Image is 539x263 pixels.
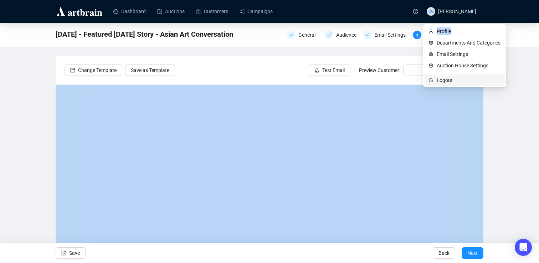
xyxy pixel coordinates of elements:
span: [PERSON_NAME] [438,9,476,14]
span: save [61,251,66,256]
span: logout [429,78,434,82]
a: Campaigns [240,2,273,21]
span: setting [429,52,434,56]
span: setting [429,63,434,68]
img: logo [56,6,103,17]
span: setting [429,41,434,45]
span: check [289,33,293,37]
button: Save [56,247,86,259]
span: check [327,33,331,37]
button: Test Email [309,65,350,76]
span: question-circle [413,9,418,14]
div: Email Settings [363,31,409,39]
span: 8-16-2025 - Featured Saturday Story - Asian Art Conversation [56,29,233,40]
span: experiment [314,68,319,73]
span: Profile [437,27,500,35]
a: Auctions [157,2,185,21]
span: Change Template [78,66,117,74]
span: Test Email [322,66,345,74]
span: Save as Template [131,66,169,74]
span: Preview Customer: [359,67,400,73]
span: CG [428,8,433,15]
div: Email Settings [374,31,410,39]
button: Next [462,247,483,259]
button: Back [433,247,455,259]
a: Dashboard [113,2,146,21]
div: General [287,31,320,39]
span: Departments And Categories [437,39,500,47]
span: Save [69,243,80,263]
button: Save as Template [125,65,175,76]
div: Open Intercom Messenger [515,239,532,256]
div: 4Design [413,31,446,39]
span: check [365,33,369,37]
span: Next [467,243,478,263]
button: Change Template [65,65,122,76]
span: user [429,29,434,33]
span: Logout [437,76,500,84]
div: General [298,31,320,39]
a: Customers [196,2,228,21]
span: layout [70,68,75,73]
span: Auction House Settings [437,62,500,69]
span: 4 [416,33,418,38]
span: Email Settings [437,50,500,58]
div: Audience [325,31,358,39]
div: Audience [336,31,361,39]
span: Back [438,243,450,263]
